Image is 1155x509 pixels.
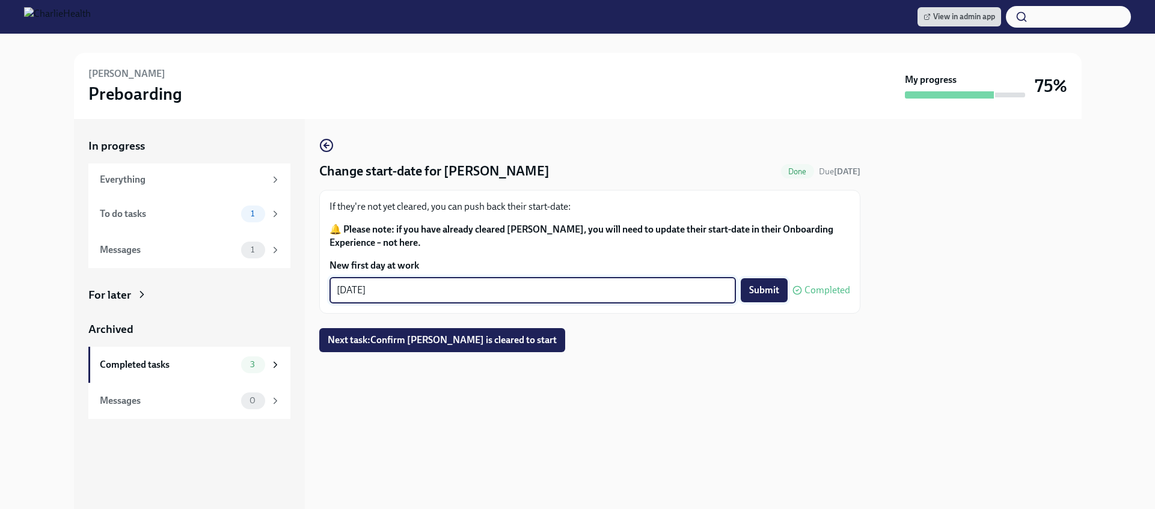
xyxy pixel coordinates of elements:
[804,285,850,295] span: Completed
[819,166,860,177] span: Due
[88,67,165,81] h6: [PERSON_NAME]
[328,334,557,346] span: Next task : Confirm [PERSON_NAME] is cleared to start
[319,162,550,180] h4: Change start-date for [PERSON_NAME]
[100,358,236,371] div: Completed tasks
[329,200,850,213] p: If they're not yet cleared, you can push back their start-date:
[905,73,957,87] strong: My progress
[741,278,788,302] button: Submit
[100,394,236,407] div: Messages
[88,138,290,154] a: In progress
[88,196,290,232] a: To do tasks1
[244,209,262,218] span: 1
[24,7,91,26] img: CharlieHealth
[88,163,290,196] a: Everything
[749,284,779,296] span: Submit
[819,166,860,177] span: August 22nd, 2025 10:00
[100,207,236,221] div: To do tasks
[88,347,290,383] a: Completed tasks3
[242,396,263,405] span: 0
[319,328,565,352] button: Next task:Confirm [PERSON_NAME] is cleared to start
[918,7,1001,26] a: View in admin app
[88,83,182,105] h3: Preboarding
[1035,75,1067,97] h3: 75%
[100,243,236,257] div: Messages
[329,259,850,272] label: New first day at work
[834,166,860,177] strong: [DATE]
[337,283,729,297] textarea: [DATE]
[100,173,265,186] div: Everything
[88,287,290,303] a: For later
[88,232,290,268] a: Messages1
[88,383,290,419] a: Messages0
[781,167,814,176] span: Done
[244,245,262,254] span: 1
[88,322,290,337] a: Archived
[243,360,262,369] span: 3
[924,11,995,23] span: View in admin app
[88,287,131,303] div: For later
[329,224,833,248] strong: 🔔 Please note: if you have already cleared [PERSON_NAME], you will need to update their start-dat...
